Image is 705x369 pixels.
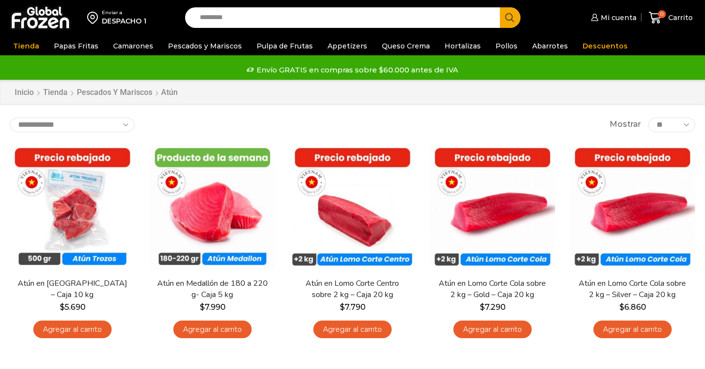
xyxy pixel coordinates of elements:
[453,321,532,339] a: Agregar al carrito: “Atún en Lomo Corte Cola sobre 2 kg - Gold – Caja 20 kg”
[578,37,633,55] a: Descuentos
[60,302,65,312] span: $
[156,278,269,300] a: Atún en Medallón de 180 a 220 g- Caja 5 kg
[14,87,178,98] nav: Breadcrumb
[377,37,435,55] a: Queso Crema
[8,37,44,55] a: Tienda
[313,321,392,339] a: Agregar al carrito: “Atún en Lomo Corte Centro sobre 2 kg - Caja 20 kg”
[108,37,158,55] a: Camarones
[598,13,636,23] span: Mi cuenta
[173,321,252,339] a: Agregar al carrito: “Atún en Medallón de 180 a 220 g- Caja 5 kg”
[102,9,146,16] div: Enviar a
[163,37,247,55] a: Pescados y Mariscos
[588,8,636,27] a: Mi cuenta
[296,278,409,300] a: Atún en Lomo Corte Centro sobre 2 kg – Caja 20 kg
[593,321,672,339] a: Agregar al carrito: “Atún en Lomo Corte Cola sobre 2 kg - Silver - Caja 20 kg”
[527,37,573,55] a: Abarrotes
[619,302,646,312] bdi: 6.860
[666,13,693,23] span: Carrito
[10,117,135,132] select: Pedido de la tienda
[200,302,205,312] span: $
[33,321,112,339] a: Agregar al carrito: “Atún en Trozos - Caja 10 kg”
[646,6,695,29] a: 0 Carrito
[480,302,506,312] bdi: 7.290
[14,87,34,98] a: Inicio
[252,37,318,55] a: Pulpa de Frutas
[161,88,178,97] h1: Atún
[440,37,486,55] a: Hortalizas
[87,9,102,26] img: address-field-icon.svg
[491,37,522,55] a: Pollos
[76,87,153,98] a: Pescados y Mariscos
[619,302,624,312] span: $
[340,302,345,312] span: $
[658,10,666,18] span: 0
[323,37,372,55] a: Appetizers
[200,302,226,312] bdi: 7.990
[436,278,549,300] a: Atún en Lomo Corte Cola sobre 2 kg – Gold – Caja 20 kg
[576,278,689,300] a: Atún en Lomo Corte Cola sobre 2 kg – Silver – Caja 20 kg
[60,302,86,312] bdi: 5.690
[49,37,103,55] a: Papas Fritas
[340,302,366,312] bdi: 7.790
[102,16,146,26] div: DESPACHO 1
[610,119,641,130] span: Mostrar
[16,278,129,300] a: Atún en [GEOGRAPHIC_DATA] – Caja 10 kg
[480,302,485,312] span: $
[43,87,68,98] a: Tienda
[500,7,520,28] button: Search button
